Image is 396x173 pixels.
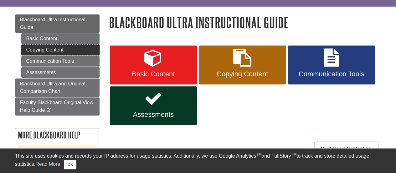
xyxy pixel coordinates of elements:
button: Close [64,160,76,169]
h1: Blackboard Ultra Instructional Guide [109,14,381,30]
span: Blackboard Ultra and Original Comparison Chart [20,81,85,94]
a: Assessments [21,67,100,78]
a: Communication Tools [21,56,100,67]
a: Blackboard Ultra Instructional Guide [15,14,100,33]
a: Faculty Blackboard Original View Help Guide [15,97,100,116]
a: Next:Basic Content >> [314,142,378,156]
sup: TM [256,152,261,157]
a: Assessments [110,86,197,125]
a: Copying Content [21,45,100,55]
span: Copying Content [203,70,281,78]
a: Blackboard Ultra and Original Comparison Chart [15,78,100,97]
span: Blackboard Ultra Instructional Guide [20,17,85,30]
sup: TM [291,152,296,157]
a: Basic Content [21,33,100,44]
span: Faculty Blackboard Original View Help Guide [20,100,93,113]
i: This link opens in a new window [46,108,52,112]
span: Basic Content [115,70,192,78]
span: Communication Tools [292,70,370,78]
a: Read More [35,161,60,167]
span: Assessments [115,111,192,119]
a: Communication Tools [288,46,375,84]
div: This site uses cookies and records your IP address for usage statistics. Additionally, we use Goo... [15,152,381,169]
a: Copying Content [199,46,286,84]
a: Basic Content [110,46,197,84]
h2: More Blackboard Help [15,128,99,142]
strong: Next: [321,146,333,151]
